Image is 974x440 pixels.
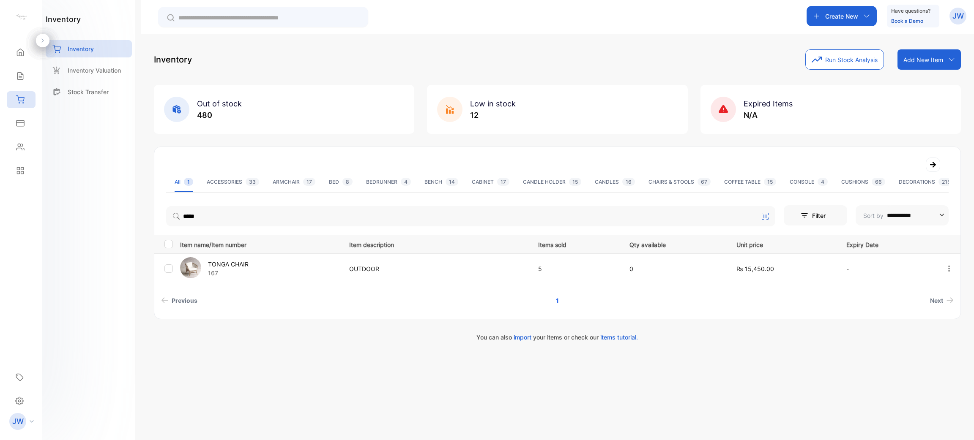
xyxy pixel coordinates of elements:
span: Previous [172,296,197,305]
p: Add New Item [903,55,943,64]
div: CANDLES [595,178,635,186]
span: 33 [246,178,259,186]
div: COFFEE TABLE [724,178,776,186]
p: Stock Transfer [68,87,109,96]
span: 17 [303,178,315,186]
img: logo [15,11,27,24]
button: Sort by [856,205,949,225]
p: Create New [825,12,858,21]
p: Item description [349,239,521,249]
span: 15 [569,178,581,186]
p: 12 [470,109,516,121]
div: BED [329,178,353,186]
span: 67 [698,178,711,186]
div: ARMCHAIR [273,178,315,186]
p: 167 [208,269,249,277]
p: Items sold [538,239,612,249]
button: Run Stock Analysis [805,49,884,70]
span: 215 [938,178,954,186]
div: BENCH [424,178,458,186]
div: CANDLE HOLDER [523,178,581,186]
span: Out of stock [197,99,242,108]
a: Next page [927,293,957,308]
span: Next [930,296,943,305]
a: Book a Demo [891,18,923,24]
p: 480 [197,109,242,121]
p: Have questions? [891,7,930,15]
span: 66 [872,178,885,186]
p: Inventory [154,53,192,66]
p: N/A [744,109,793,121]
p: 0 [629,264,720,273]
p: - [846,264,928,273]
a: Stock Transfer [46,83,132,100]
ul: Pagination [154,293,960,308]
span: 8 [342,178,353,186]
span: 16 [622,178,635,186]
p: Inventory [68,44,94,53]
h1: inventory [46,14,81,25]
p: You can also your items or check our [154,333,961,342]
span: ₨ 15,450.00 [736,265,774,272]
span: 15 [764,178,776,186]
a: Previous page [158,293,201,308]
p: Unit price [736,239,829,249]
a: Page 1 is your current page [546,293,569,308]
div: DECORATIONS [899,178,954,186]
span: 14 [446,178,458,186]
div: CHAIRS & STOOLS [648,178,711,186]
span: 4 [401,178,411,186]
p: Inventory Valuation [68,66,121,75]
p: 5 [538,264,612,273]
p: JW [12,416,24,427]
a: Inventory Valuation [46,62,132,79]
p: JW [952,11,964,22]
div: CONSOLE [790,178,828,186]
div: CUSHIONS [841,178,885,186]
div: ACCESSORIES [207,178,259,186]
img: item [180,257,201,278]
button: Create New [807,6,877,26]
span: items tutorial. [600,334,638,341]
p: OUTDOOR [349,264,521,273]
div: BEDRUNNER [366,178,411,186]
p: Qty available [629,239,720,249]
p: Expiry Date [846,239,928,249]
span: Expired Items [744,99,793,108]
button: JW [949,6,966,26]
p: Item name/Item number [180,239,339,249]
p: Sort by [863,211,884,220]
span: 4 [818,178,828,186]
a: Inventory [46,40,132,57]
span: 1 [184,178,193,186]
p: TONGA CHAIR [208,260,249,269]
div: CABINET [472,178,509,186]
span: 17 [497,178,509,186]
div: All [175,178,193,186]
span: Low in stock [470,99,516,108]
span: import [514,334,531,341]
iframe: LiveChat chat widget [938,405,974,440]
